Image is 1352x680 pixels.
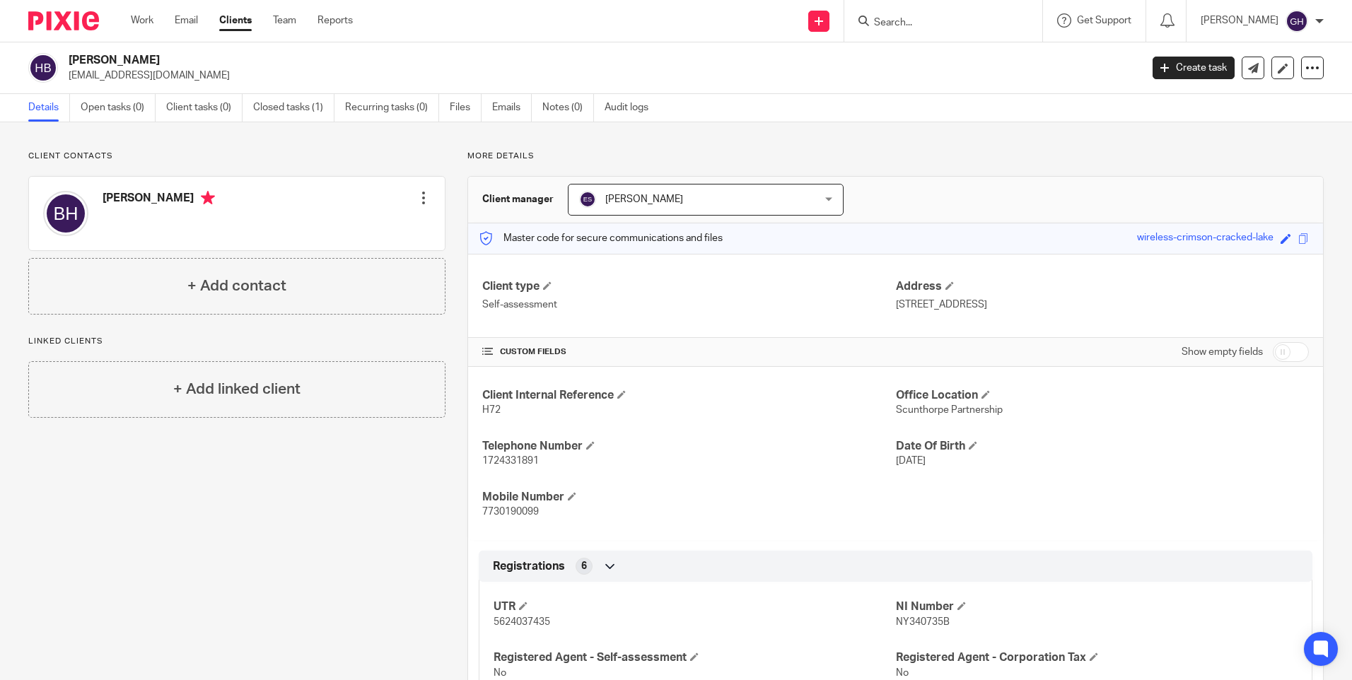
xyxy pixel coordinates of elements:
h4: Office Location [896,388,1309,403]
span: 7730190099 [482,507,539,517]
p: [EMAIL_ADDRESS][DOMAIN_NAME] [69,69,1131,83]
a: Clients [219,13,252,28]
p: [STREET_ADDRESS] [896,298,1309,312]
h2: [PERSON_NAME] [69,53,919,68]
h4: + Add contact [187,275,286,297]
h4: Address [896,279,1309,294]
span: [PERSON_NAME] [605,194,683,204]
span: 1724331891 [482,456,539,466]
h4: Telephone Number [482,439,895,454]
span: No [494,668,506,678]
a: Notes (0) [542,94,594,122]
span: 6 [581,559,587,573]
p: [PERSON_NAME] [1201,13,1278,28]
h4: UTR [494,599,895,614]
i: Primary [201,191,215,205]
a: Create task [1153,57,1235,79]
a: Recurring tasks (0) [345,94,439,122]
h4: Mobile Number [482,490,895,505]
a: Closed tasks (1) [253,94,334,122]
img: svg%3E [43,191,88,236]
h4: Client type [482,279,895,294]
span: H72 [482,405,501,415]
img: svg%3E [28,53,58,83]
a: Team [273,13,296,28]
a: Emails [492,94,532,122]
h4: Client Internal Reference [482,388,895,403]
h3: Client manager [482,192,554,206]
a: Work [131,13,153,28]
a: Audit logs [605,94,659,122]
a: Client tasks (0) [166,94,243,122]
span: Registrations [493,559,565,574]
p: Self-assessment [482,298,895,312]
div: wireless-crimson-cracked-lake [1137,230,1274,247]
h4: Registered Agent - Self-assessment [494,650,895,665]
p: Client contacts [28,151,445,162]
span: Get Support [1077,16,1131,25]
img: Pixie [28,11,99,30]
a: Email [175,13,198,28]
span: No [896,668,909,678]
input: Search [873,17,1000,30]
img: svg%3E [1286,10,1308,33]
p: Linked clients [28,336,445,347]
span: 5624037435 [494,617,550,627]
a: Files [450,94,482,122]
h4: CUSTOM FIELDS [482,346,895,358]
span: NY340735B [896,617,950,627]
span: [DATE] [896,456,926,466]
h4: Date Of Birth [896,439,1309,454]
a: Details [28,94,70,122]
label: Show empty fields [1182,345,1263,359]
p: Master code for secure communications and files [479,231,723,245]
a: Reports [317,13,353,28]
span: Scunthorpe Partnership [896,405,1003,415]
p: More details [467,151,1324,162]
h4: Registered Agent - Corporation Tax [896,650,1298,665]
h4: NI Number [896,599,1298,614]
a: Open tasks (0) [81,94,156,122]
img: svg%3E [579,191,596,208]
h4: + Add linked client [173,378,301,400]
h4: [PERSON_NAME] [103,191,215,209]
